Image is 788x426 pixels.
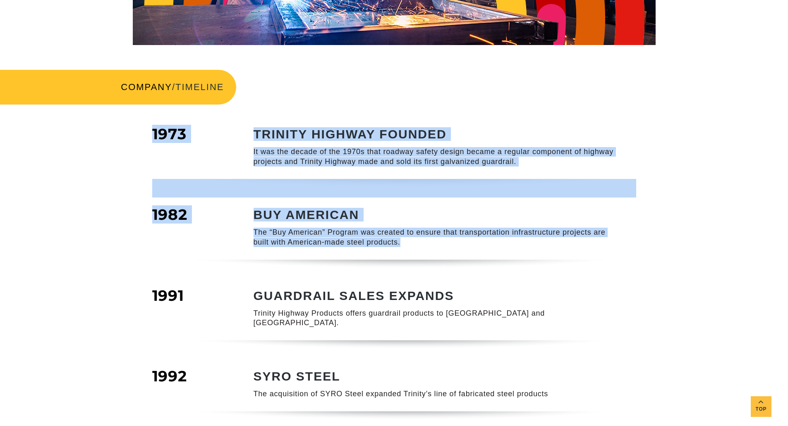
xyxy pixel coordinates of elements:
strong: TRINITY HIGHWAY FOUNDED [254,127,447,141]
span: TIMELINE [175,82,224,92]
strong: SYRO STEEL [254,369,340,383]
span: 1982 [152,205,187,224]
span: 1992 [152,367,187,385]
strong: GUARDRAIL SALES EXPANDS [254,289,454,302]
strong: BUY AMERICAN [254,208,359,221]
p: It was the decade of the 1970s that roadway safety design became a regular component of highway p... [254,147,620,167]
p: Trinity Highway Products offers guardrail products to [GEOGRAPHIC_DATA] and [GEOGRAPHIC_DATA]. [254,309,620,328]
p: The acquisition of SYRO Steel expanded Trinity’s line of fabricated steel products [254,389,620,399]
span: Top [751,405,771,414]
p: The “Buy American” Program was created to ensure that transportation infrastructure projects are ... [254,228,620,247]
span: 1973 [152,125,187,143]
a: Top [751,396,771,417]
a: COMPANY [121,82,172,92]
span: 1991 [152,286,184,305]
